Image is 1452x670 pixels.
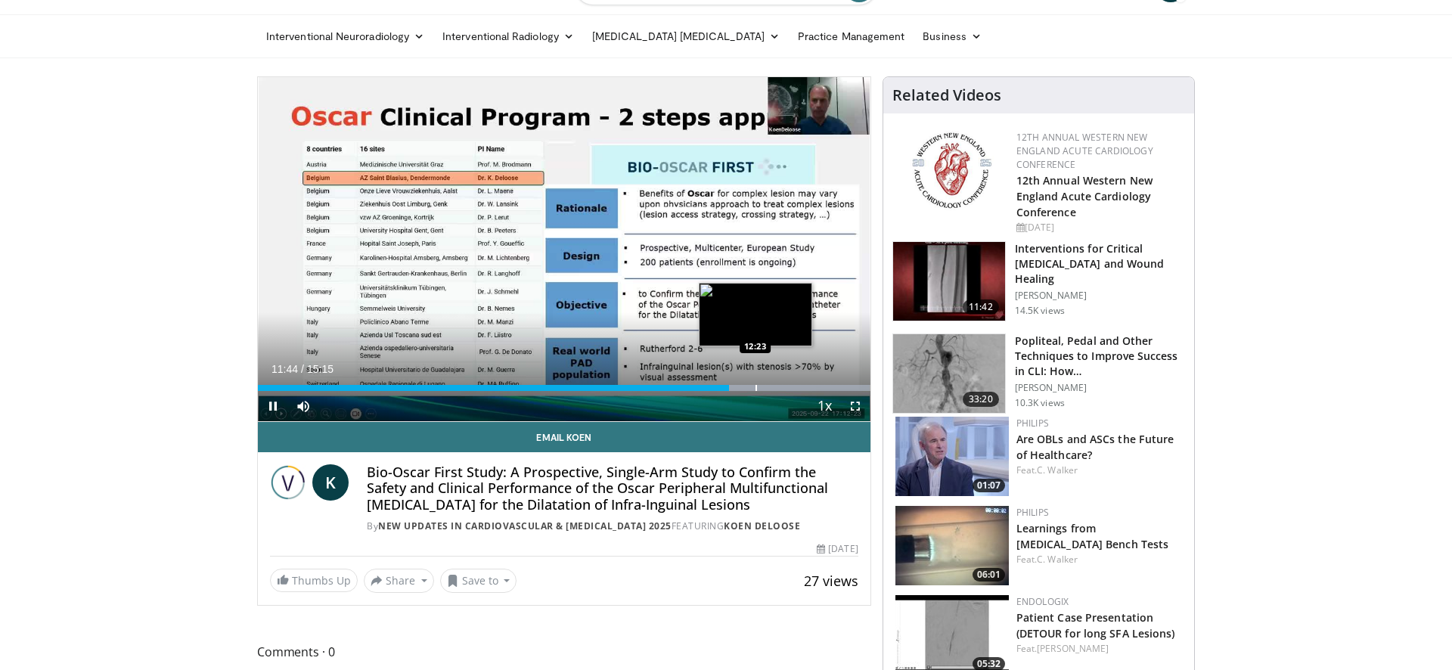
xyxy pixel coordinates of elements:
[307,363,334,375] span: 15:15
[258,77,870,422] video-js: Video Player
[1016,432,1174,462] a: Are OBLs and ASCs the Future of Healthcare?
[367,520,858,533] div: By FEATURING
[1016,417,1049,430] a: Philips
[1016,506,1049,519] a: Philips
[301,363,304,375] span: /
[433,21,583,51] a: Interventional Radiology
[270,569,358,592] a: Thumbs Up
[378,520,672,532] a: New Updates in Cardiovascular & [MEDICAL_DATA] 2025
[914,21,991,51] a: Business
[804,572,858,590] span: 27 views
[1037,553,1078,566] a: C. Walker
[258,422,870,452] a: Email Koen
[895,417,1009,496] a: 01:07
[1016,595,1069,608] a: Endologix
[893,334,1005,413] img: T6d-rUZNqcn4uJqH4xMDoxOjBrO-I4W8.150x105_q85_crop-smart_upscale.jpg
[440,569,517,593] button: Save to
[973,568,1005,582] span: 06:01
[258,391,288,421] button: Pause
[1015,382,1185,394] p: [PERSON_NAME]
[895,506,1009,585] a: 06:01
[1016,521,1169,551] a: Learnings from [MEDICAL_DATA] Bench Tests
[1015,290,1185,302] p: [PERSON_NAME]
[892,333,1185,414] a: 33:20 Popliteal, Pedal and Other Techniques to Improve Success in CLI: How… [PERSON_NAME] 10.3K v...
[893,242,1005,321] img: 243716_0000_1.png.150x105_q85_crop-smart_upscale.jpg
[288,391,318,421] button: Mute
[1016,131,1153,171] a: 12th Annual Western New England Acute Cardiology Conference
[270,464,306,501] img: New Updates in Cardiovascular & Interventional Radiology 2025
[271,363,298,375] span: 11:44
[810,391,840,421] button: Playback Rate
[1016,464,1182,477] div: Feat.
[367,464,858,513] h4: Bio-Oscar First Study: A Prospective, Single-Arm Study to Confirm the Safety and Clinical Perform...
[1015,305,1065,317] p: 14.5K views
[312,464,349,501] a: K
[895,417,1009,496] img: 75a3f960-6a0f-456d-866c-450ec948de62.150x105_q85_crop-smart_upscale.jpg
[1037,464,1078,476] a: C. Walker
[840,391,870,421] button: Fullscreen
[892,86,1001,104] h4: Related Videos
[1016,553,1182,566] div: Feat.
[364,569,434,593] button: Share
[258,385,870,391] div: Progress Bar
[963,299,999,315] span: 11:42
[910,131,994,210] img: 0954f259-7907-4053-a817-32a96463ecc8.png.150x105_q85_autocrop_double_scale_upscale_version-0.2.png
[257,642,871,662] span: Comments 0
[1016,642,1182,656] div: Feat.
[583,21,789,51] a: [MEDICAL_DATA] [MEDICAL_DATA]
[1015,333,1185,379] h3: Popliteal, Pedal and Other Techniques to Improve Success in CLI: How…
[1016,610,1175,641] a: Patient Case Presentation (DETOUR for long SFA Lesions)
[973,479,1005,492] span: 01:07
[1016,173,1153,219] a: 12th Annual Western New England Acute Cardiology Conference
[789,21,914,51] a: Practice Management
[1016,221,1182,234] div: [DATE]
[1037,642,1109,655] a: [PERSON_NAME]
[892,241,1185,321] a: 11:42 Interventions for Critical [MEDICAL_DATA] and Wound Healing [PERSON_NAME] 14.5K views
[817,542,858,556] div: [DATE]
[1015,397,1065,409] p: 10.3K views
[1015,241,1185,287] h3: Interventions for Critical [MEDICAL_DATA] and Wound Healing
[699,283,812,346] img: image.jpeg
[895,506,1009,585] img: 0547a951-2e8b-4df6-bc87-cc102613d05c.150x105_q85_crop-smart_upscale.jpg
[724,520,800,532] a: Koen Deloose
[963,392,999,407] span: 33:20
[257,21,433,51] a: Interventional Neuroradiology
